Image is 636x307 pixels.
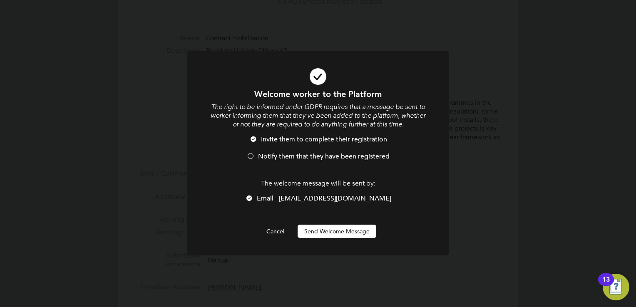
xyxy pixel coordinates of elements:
p: The welcome message will be sent by: [210,179,426,188]
button: Cancel [260,225,291,238]
button: Send Welcome Message [298,225,376,238]
h1: Welcome worker to the Platform [210,89,426,99]
span: Invite them to complete their registration [261,135,387,144]
span: Notify them that they have been registered [258,152,390,161]
span: Email - [EMAIL_ADDRESS][DOMAIN_NAME] [257,194,391,203]
button: Open Resource Center, 13 new notifications [603,274,629,300]
i: The right to be informed under GDPR requires that a message be sent to worker informing them that... [211,103,425,129]
div: 13 [602,280,610,290]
